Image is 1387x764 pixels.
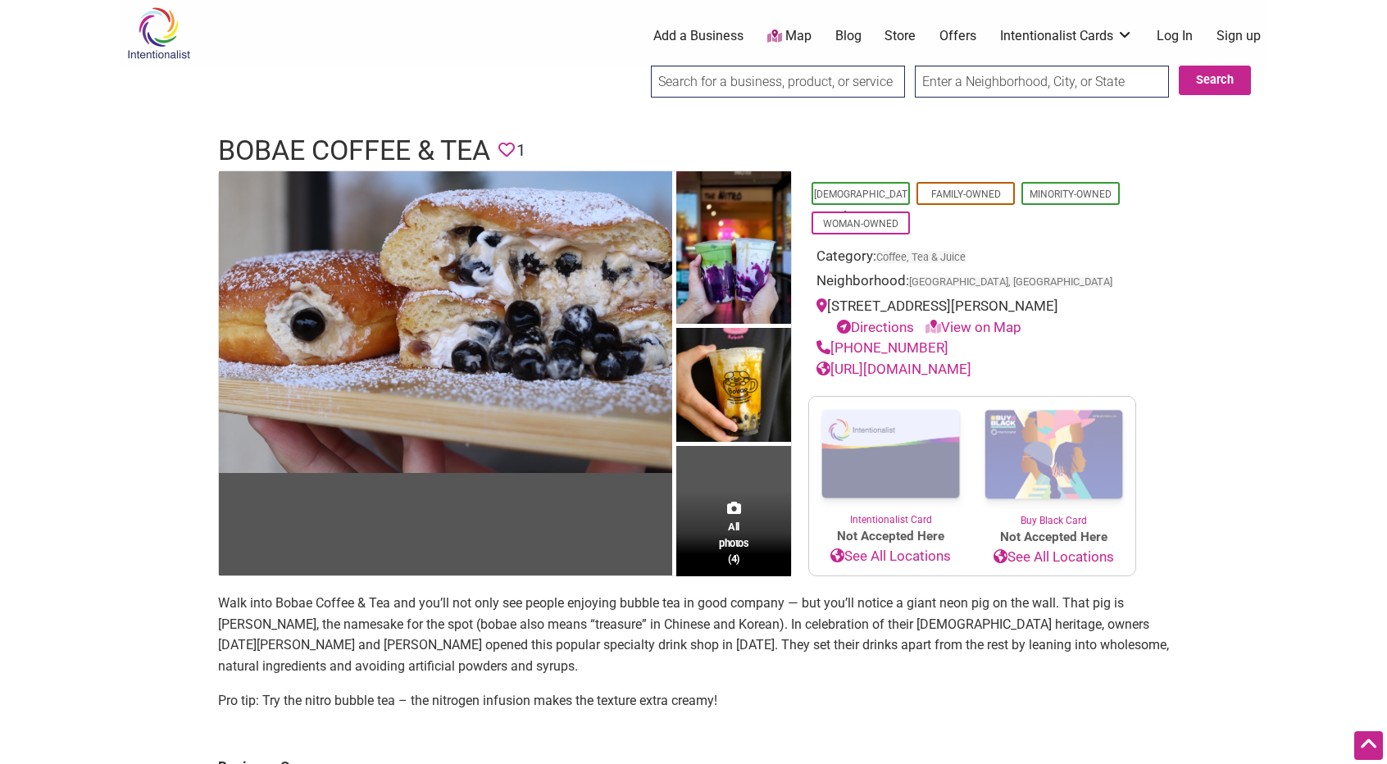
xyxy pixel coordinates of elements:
[909,277,1112,288] span: [GEOGRAPHIC_DATA], [GEOGRAPHIC_DATA]
[1354,731,1383,760] div: Scroll Back to Top
[719,519,748,566] span: All photos (4)
[653,27,744,45] a: Add a Business
[516,138,525,163] span: 1
[809,546,972,567] a: See All Locations
[816,296,1128,338] div: [STREET_ADDRESS][PERSON_NAME]
[884,27,916,45] a: Store
[814,189,907,221] a: [DEMOGRAPHIC_DATA]-Owned
[835,27,862,45] a: Blog
[972,528,1135,547] span: Not Accepted Here
[939,27,976,45] a: Offers
[876,251,966,263] a: Coffee, Tea & Juice
[1157,27,1193,45] a: Log In
[1216,27,1261,45] a: Sign up
[1030,189,1112,200] a: Minority-Owned
[767,27,812,46] a: Map
[809,397,972,527] a: Intentionalist Card
[816,271,1128,296] div: Neighborhood:
[972,397,1135,528] a: Buy Black Card
[1000,27,1133,45] a: Intentionalist Cards
[809,397,972,512] img: Intentionalist Card
[218,593,1169,676] p: Walk into Bobae Coffee & Tea and you’ll not only see people enjoying bubble tea in good company —...
[972,547,1135,568] a: See All Locations
[915,66,1169,98] input: Enter a Neighborhood, City, or State
[218,131,490,171] h1: Bobae Coffee & Tea
[925,319,1021,335] a: View on Map
[651,66,905,98] input: Search for a business, product, or service
[816,339,948,356] a: [PHONE_NUMBER]
[837,319,914,335] a: Directions
[931,189,1001,200] a: Family-Owned
[120,7,198,60] img: Intentionalist
[809,527,972,546] span: Not Accepted Here
[823,218,898,230] a: Woman-Owned
[816,246,1128,271] div: Category:
[972,397,1135,513] img: Buy Black Card
[1179,66,1251,95] button: Search
[218,690,1169,712] p: Pro tip: Try the nitro bubble tea – the nitrogen infusion makes the texture extra creamy!
[816,361,971,377] a: [URL][DOMAIN_NAME]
